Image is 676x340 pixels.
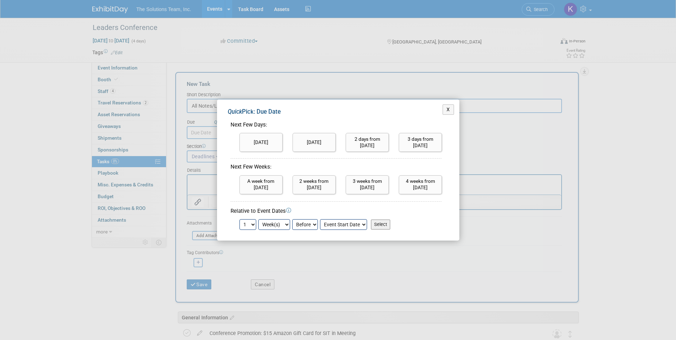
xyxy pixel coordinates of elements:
[239,175,283,194] input: A week from [DATE]
[231,207,442,215] div: Relative to Event Dates
[293,175,336,194] input: 2 weeks from [DATE]
[231,121,442,129] div: Next Few Days:
[239,133,283,152] input: [DATE]
[293,133,336,152] input: [DATE]
[228,108,242,115] i: Quick
[371,220,390,230] input: Select
[346,175,389,194] input: 3 weeks from [DATE]
[443,104,454,115] button: X
[4,3,370,10] body: Rich Text Area. Press ALT-0 for help.
[399,133,442,152] input: 3 days from [DATE]
[228,108,449,116] div: Pick: Due Date
[399,175,442,194] input: 4 weeks from [DATE]
[231,163,442,171] div: Next Few Weeks:
[346,133,389,152] input: 2 days from [DATE]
